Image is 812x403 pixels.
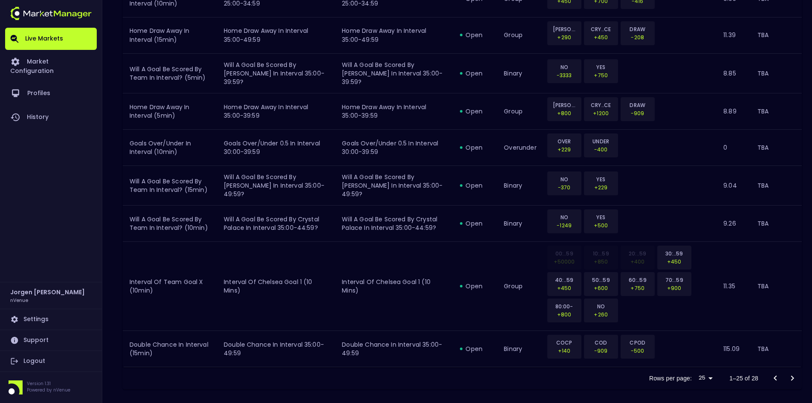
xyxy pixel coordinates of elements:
p: OVER 0.5 [553,137,576,145]
p: CRY..CE [589,101,613,109]
p: -909 [589,347,613,355]
p: +229 [553,145,576,154]
p: 30:..59 [663,249,686,258]
td: overunder [497,129,543,165]
td: group [497,241,543,331]
p: +800 [553,109,576,117]
td: TBA [751,17,802,53]
td: Interval Of Chelsea Goal 1 (10 mins) [335,241,453,331]
td: Goals Over/Under 0.5 In Interval 30:00-39:59 [335,129,453,165]
p: -909 [626,109,649,117]
p: +600 [589,284,613,292]
p: DRAW [626,25,649,33]
td: Home Draw Away in interval (5min) [123,93,217,129]
div: open [460,31,490,39]
a: Logout [5,351,97,371]
p: YES [589,175,613,183]
p: Version 1.31 [27,380,70,387]
div: open [460,345,490,353]
p: +260 [589,310,613,319]
p: +450 [553,284,576,292]
td: Will A Goal Be Scored By [PERSON_NAME] In Interval 35:00-39:59? [217,53,335,93]
td: 11.39 [717,17,750,53]
td: TBA [751,241,802,331]
p: +1200 [589,109,613,117]
p: 1–25 of 28 [729,374,758,383]
p: -1249 [553,221,576,229]
p: NO [553,175,576,183]
td: Will a Goal be Scored by team in interval? (15min) [123,165,217,205]
a: History [5,105,97,129]
p: +750 [589,71,613,79]
td: Goals Over/Under in interval (10min) [123,129,217,165]
td: Home Draw Away In Interval 35:00-39:59 [335,93,453,129]
button: Go to next page [784,370,801,387]
p: CPOD [626,339,649,347]
td: TBA [751,53,802,93]
p: 10:..59 [589,249,613,258]
td: Will a Goal be Scored by team in interval? (5min) [123,53,217,93]
td: Goals Over/Under 0.5 In Interval 30:00-39:59 [217,129,335,165]
p: -500 [626,347,649,355]
img: logo [10,7,92,20]
td: TBA [751,129,802,165]
p: DRAW [626,101,649,109]
div: open [460,219,490,228]
td: 9.26 [717,205,750,241]
div: Version 1.31Powered by nVenue [5,380,97,394]
p: NO [553,213,576,221]
td: Will a Goal be Scored by team in interval? (10min) [123,205,217,241]
p: 80:00-90+ [553,302,576,310]
p: -3333 [553,71,576,79]
td: 11.35 [717,241,750,331]
div: open [460,181,490,190]
p: CRY..CE [589,25,613,33]
div: 25 [695,372,716,384]
td: Interval Of Chelsea Goal 1 (10 mins) [217,241,335,331]
td: Home Draw Away In Interval 35:00-39:59 [217,93,335,129]
td: Home Draw Away In Interval 35:00-49:59 [335,17,453,53]
p: +500 [589,221,613,229]
td: TBA [751,205,802,241]
td: binary [497,165,543,205]
div: open [460,69,490,78]
p: Rows per page: [649,374,692,383]
td: group [497,17,543,53]
p: NO GOAL [589,302,613,310]
p: +800 [553,310,576,319]
td: 9.04 [717,165,750,205]
p: +900 [663,284,686,292]
a: Live Markets [5,28,97,50]
a: Settings [5,309,97,330]
p: 40:..59 [553,276,576,284]
p: YES [589,63,613,71]
p: NO [553,63,576,71]
p: [PERSON_NAME] [553,101,576,109]
td: 8.89 [717,93,750,129]
td: Will A Goal Be Scored By [PERSON_NAME] In Interval 35:00-39:59? [335,53,453,93]
p: +290 [553,33,576,41]
td: Interval of Team Goal X (10min) [123,241,217,331]
p: YES [589,213,613,221]
p: +450 [589,33,613,41]
h2: Jorgen [PERSON_NAME] [10,287,85,297]
p: -400 [589,145,613,154]
div: open [460,107,490,116]
a: Profiles [5,81,97,105]
p: COD [589,339,613,347]
td: binary [497,331,543,367]
p: +850 [589,258,613,266]
p: 60:..59 [626,276,649,284]
td: TBA [751,165,802,205]
td: Double Chance In Interval 35:00-49:59 [335,331,453,367]
a: Market Configuration [5,50,97,81]
p: COCP [553,339,576,347]
div: Obsolete [621,246,655,270]
td: TBA [751,331,802,367]
p: UNDER 0.5 [589,137,613,145]
td: Will A Goal Be Scored By Crystal Palace In Interval 35:00-44:59? [217,205,335,241]
a: Support [5,330,97,351]
p: +400 [626,258,649,266]
div: Obsolete [584,246,618,270]
div: Obsolete [547,246,581,270]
